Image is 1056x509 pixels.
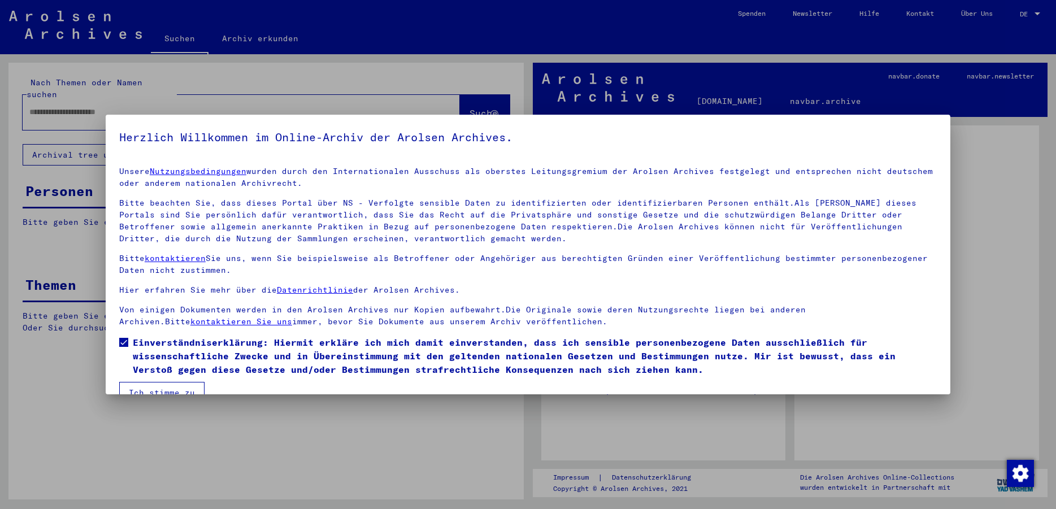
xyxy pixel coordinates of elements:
[145,253,206,263] a: kontaktieren
[190,316,292,327] a: kontaktieren Sie uns
[277,285,353,295] a: Datenrichtlinie
[119,166,937,189] p: Unsere wurden durch den Internationalen Ausschuss als oberstes Leitungsgremium der Arolsen Archiv...
[119,253,937,276] p: Bitte Sie uns, wenn Sie beispielsweise als Betroffener oder Angehöriger aus berechtigten Gründen ...
[119,304,937,328] p: Von einigen Dokumenten werden in den Arolsen Archives nur Kopien aufbewahrt.Die Originale sowie d...
[1006,459,1033,486] div: Zustimmung ändern
[119,284,937,296] p: Hier erfahren Sie mehr über die der Arolsen Archives.
[150,166,246,176] a: Nutzungsbedingungen
[119,382,205,403] button: Ich stimme zu
[133,336,937,376] span: Einverständniserklärung: Hiermit erkläre ich mich damit einverstanden, dass ich sensible personen...
[119,197,937,245] p: Bitte beachten Sie, dass dieses Portal über NS - Verfolgte sensible Daten zu identifizierten oder...
[1007,460,1034,487] img: Zustimmung ändern
[119,128,937,146] h5: Herzlich Willkommen im Online-Archiv der Arolsen Archives.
